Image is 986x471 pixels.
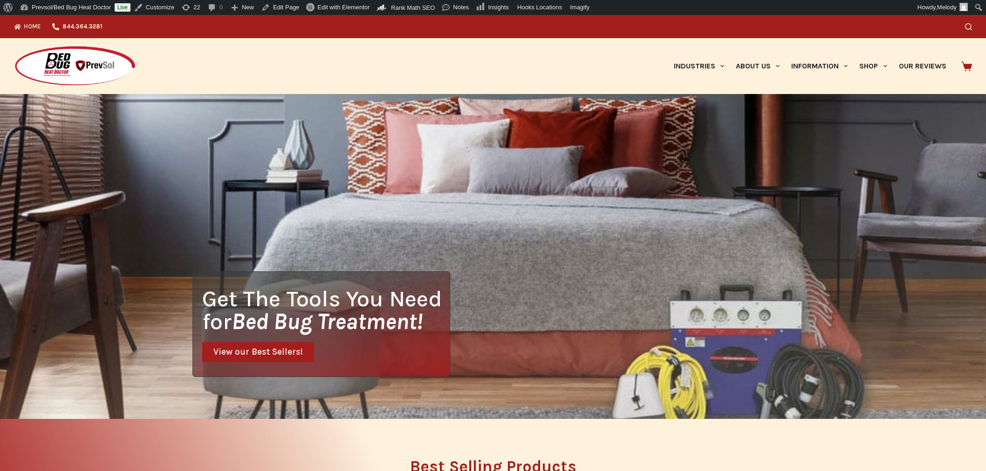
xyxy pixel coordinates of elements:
button: Search [965,23,972,30]
a: Our Reviews [893,38,952,94]
span: Rank Math SEO [391,4,435,11]
i: Bed Bug Treatment! [232,308,423,335]
span: View our Best Sellers! [213,348,303,357]
a: View our Best Sellers! [202,342,314,362]
a: Live [115,3,130,12]
nav: Top Menu [14,15,108,38]
a: Home [14,15,47,38]
span: Edit with Elementor [317,4,370,11]
img: Prevsol/Bed Bug Heat Doctor [14,46,136,87]
h1: Get The Tools You Need for [202,287,450,333]
nav: Primary [668,38,952,94]
a: Industries [668,38,730,94]
a: Information [786,38,854,94]
a: Shop [854,38,893,94]
span: Melody [937,4,957,11]
a: About Us [730,38,785,94]
a: 844.364.3281 [47,15,108,38]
